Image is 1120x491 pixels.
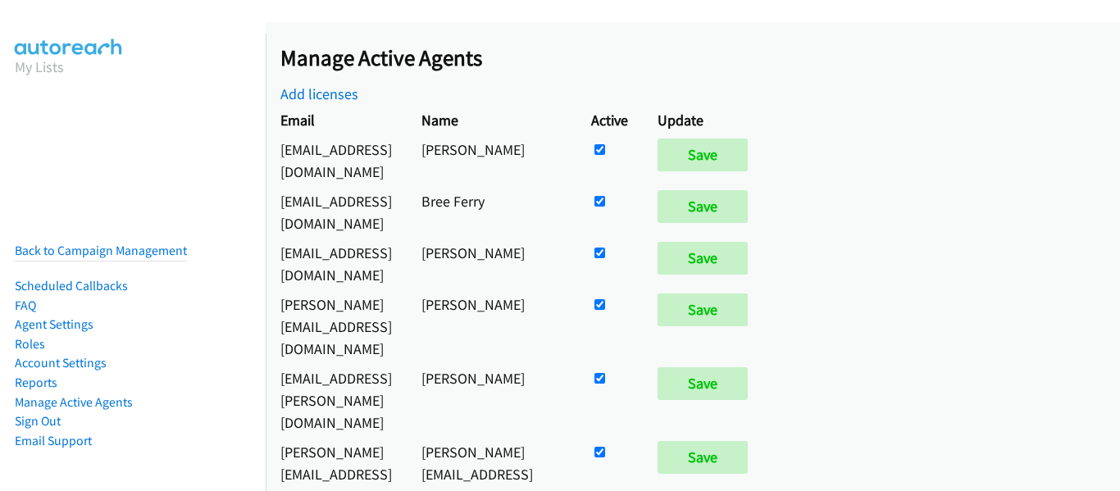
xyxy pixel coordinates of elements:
th: Name [407,105,576,134]
td: [EMAIL_ADDRESS][DOMAIN_NAME] [266,134,407,186]
td: [EMAIL_ADDRESS][DOMAIN_NAME] [266,186,407,238]
th: Active [576,105,643,134]
th: Email [266,105,407,134]
td: [EMAIL_ADDRESS][PERSON_NAME][DOMAIN_NAME] [266,363,407,437]
input: Save [658,441,748,474]
input: Save [658,293,748,326]
a: Manage Active Agents [15,394,133,410]
iframe: Resource Center [1072,180,1120,311]
td: [PERSON_NAME] [407,363,576,437]
a: Reports [15,375,57,390]
a: Email Support [15,433,92,448]
input: Save [658,242,748,275]
input: Save [658,367,748,400]
a: Add licenses [280,84,358,103]
td: [EMAIL_ADDRESS][DOMAIN_NAME] [266,238,407,289]
a: Roles [15,336,45,352]
a: Account Settings [15,355,107,371]
a: My Lists [15,57,64,76]
a: Sign Out [15,413,61,429]
a: FAQ [15,298,36,313]
h2: Manage Active Agents [280,44,1120,72]
td: [PERSON_NAME][EMAIL_ADDRESS][DOMAIN_NAME] [266,289,407,363]
td: [PERSON_NAME] [407,289,576,363]
td: [PERSON_NAME] [407,238,576,289]
input: Save [658,139,748,171]
td: Bree Ferry [407,186,576,238]
input: Save [658,190,748,223]
a: Agent Settings [15,316,93,332]
iframe: Checklist [981,420,1108,479]
td: [PERSON_NAME] [407,134,576,186]
a: Back to Campaign Management [15,243,187,258]
th: Update [643,105,770,134]
a: Scheduled Callbacks [15,278,128,293]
